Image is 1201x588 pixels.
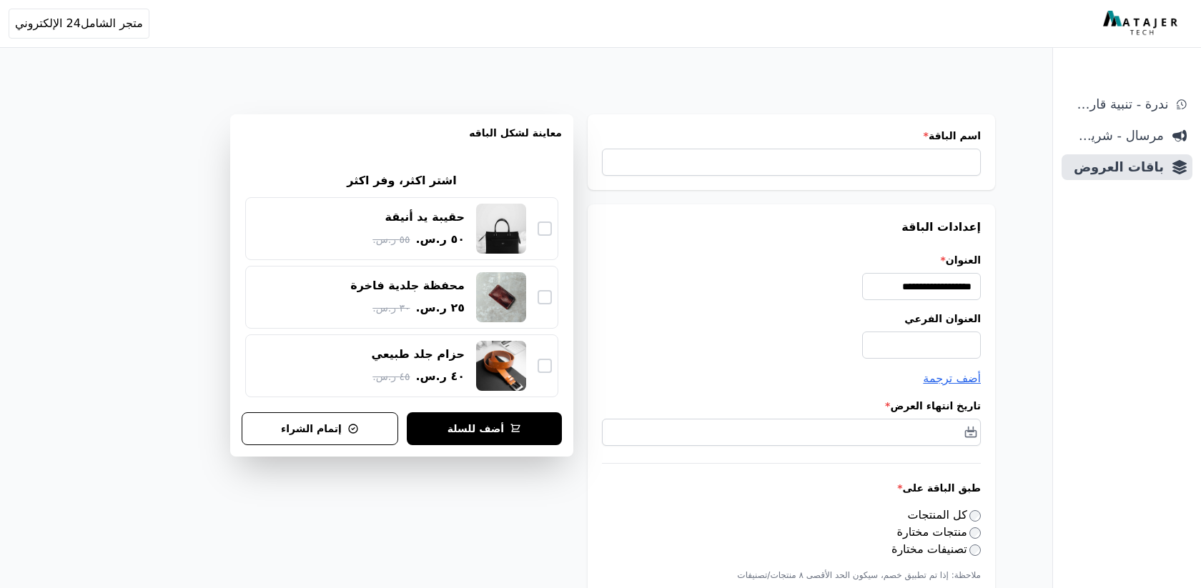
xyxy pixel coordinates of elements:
[1067,157,1164,177] span: باقات العروض
[602,253,981,267] label: العنوان
[969,527,981,539] input: منتجات مختارة
[242,126,562,157] h3: معاينة لشكل الباقه
[1067,94,1168,114] span: ندرة - تنبية قارب علي النفاذ
[908,508,982,522] label: كل المنتجات
[372,347,465,362] div: حزام جلد طبيعي
[602,481,981,495] label: طبق الباقة على
[1103,11,1181,36] img: MatajerTech Logo
[476,341,526,391] img: حزام جلد طبيعي
[407,412,562,445] button: أضف للسلة
[9,9,149,39] button: متجر الشامل24 الإلكتروني
[476,204,526,254] img: حقيبة يد أنيقة
[897,525,981,539] label: منتجات مختارة
[372,232,410,247] span: ٥٥ ر.س.
[602,219,981,236] h3: إعدادات الباقة
[602,399,981,413] label: تاريخ انتهاء العرض
[415,231,465,248] span: ٥٠ ر.س.
[923,372,981,385] span: أضف ترجمة
[602,312,981,326] label: العنوان الفرعي
[372,301,410,316] span: ٣٠ ر.س.
[1112,499,1201,567] iframe: chat widget
[1067,126,1164,146] span: مرسال - شريط دعاية
[969,544,981,556] input: تصنيفات مختارة
[372,369,410,384] span: ٤٥ ر.س.
[602,569,981,581] p: ملاحظة: إذا تم تطبيق خصم، سيكون الحد الأقصى ٨ منتجات/تصنيفات
[415,368,465,385] span: ٤٠ ر.س.
[923,370,981,387] button: أضف ترجمة
[350,278,465,294] div: محفظة جلدية فاخرة
[969,510,981,522] input: كل المنتجات
[15,15,143,32] span: متجر الشامل24 الإلكتروني
[476,272,526,322] img: محفظة جلدية فاخرة
[415,299,465,317] span: ٢٥ ر.س.
[385,209,465,225] div: حقيبة يد أنيقة
[242,412,398,445] button: إتمام الشراء
[891,542,981,556] label: تصنيفات مختارة
[341,172,462,189] h2: اشتر اكثر، وفر اكثر
[602,129,981,143] label: اسم الباقة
